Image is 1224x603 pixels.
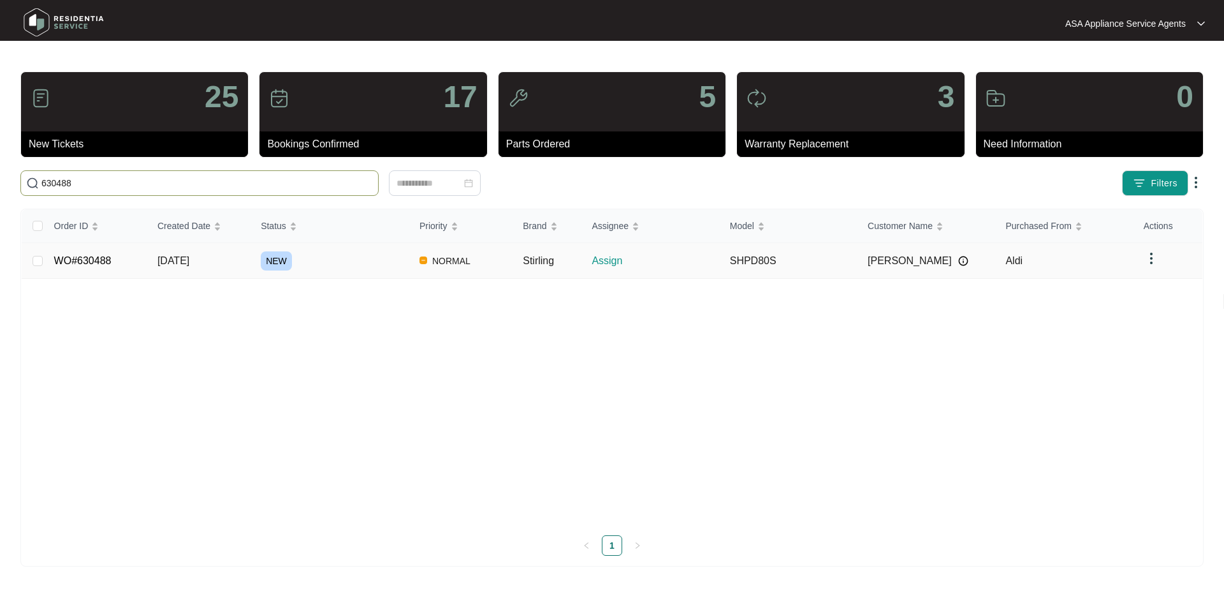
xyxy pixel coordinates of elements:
[261,219,286,233] span: Status
[267,137,486,152] p: Bookings Confirmed
[857,209,995,243] th: Customer Name
[409,209,513,243] th: Priority
[1151,177,1177,190] span: Filters
[576,535,597,556] li: Previous Page
[581,209,719,243] th: Assignee
[938,82,955,112] p: 3
[506,137,725,152] p: Parts Ordered
[251,209,409,243] th: Status
[868,219,933,233] span: Customer Name
[720,209,857,243] th: Model
[576,535,597,556] button: left
[627,535,648,556] button: right
[699,82,716,112] p: 5
[54,219,89,233] span: Order ID
[592,219,629,233] span: Assignee
[1197,20,1205,27] img: dropdown arrow
[1133,177,1146,190] img: filter icon
[419,219,448,233] span: Priority
[1188,175,1204,190] img: dropdown arrow
[443,82,477,112] p: 17
[29,137,248,152] p: New Tickets
[419,257,427,264] img: Vercel Logo
[513,209,581,243] th: Brand
[583,542,590,549] span: left
[26,177,39,190] img: search-icon
[157,219,210,233] span: Created Date
[19,3,108,41] img: residentia service logo
[995,209,1133,243] th: Purchased From
[634,542,641,549] span: right
[602,535,622,556] li: 1
[1176,82,1193,112] p: 0
[602,536,622,555] a: 1
[147,209,251,243] th: Created Date
[1065,17,1186,30] p: ASA Appliance Service Agents
[592,253,719,269] p: Assign
[31,88,51,108] img: icon
[720,243,857,279] td: SHPD80S
[427,253,476,269] span: NORMAL
[1005,219,1071,233] span: Purchased From
[269,88,289,108] img: icon
[523,219,546,233] span: Brand
[205,82,238,112] p: 25
[54,255,112,266] a: WO#630488
[958,256,968,266] img: Info icon
[44,209,147,243] th: Order ID
[730,219,754,233] span: Model
[41,176,373,190] input: Search by Order Id, Assignee Name, Customer Name, Brand and Model
[868,253,952,269] span: [PERSON_NAME]
[523,255,554,266] span: Stirling
[984,137,1203,152] p: Need Information
[261,251,292,271] span: NEW
[1133,209,1202,243] th: Actions
[986,88,1006,108] img: icon
[1005,255,1023,266] span: Aldi
[508,88,528,108] img: icon
[157,255,189,266] span: [DATE]
[627,535,648,556] li: Next Page
[747,88,767,108] img: icon
[1144,251,1159,266] img: dropdown arrow
[1122,170,1188,196] button: filter iconFilters
[745,137,964,152] p: Warranty Replacement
